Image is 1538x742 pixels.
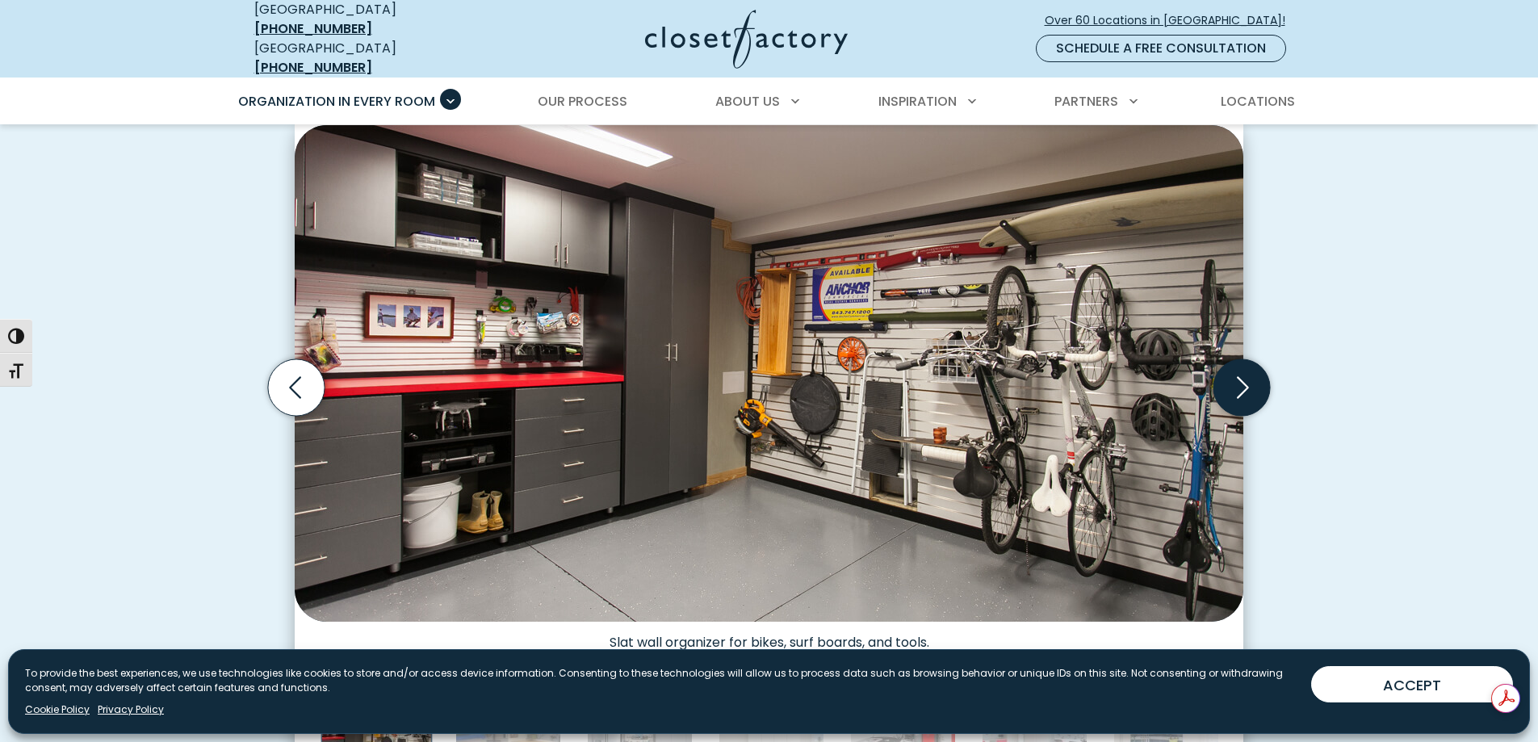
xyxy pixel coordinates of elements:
[645,10,848,69] img: Closet Factory Logo
[1045,12,1298,29] span: Over 60 Locations in [GEOGRAPHIC_DATA]!
[254,19,372,38] a: [PHONE_NUMBER]
[98,702,164,717] a: Privacy Policy
[1044,6,1299,35] a: Over 60 Locations in [GEOGRAPHIC_DATA]!
[254,58,372,77] a: [PHONE_NUMBER]
[1221,92,1295,111] span: Locations
[295,125,1243,622] img: Custom garage slatwall organizer for bikes, surf boards, and tools
[262,353,331,422] button: Previous slide
[1311,666,1513,702] button: ACCEPT
[295,622,1243,651] figcaption: Slat wall organizer for bikes, surf boards, and tools.
[715,92,780,111] span: About Us
[25,666,1298,695] p: To provide the best experiences, we use technologies like cookies to store and/or access device i...
[238,92,435,111] span: Organization in Every Room
[1207,353,1276,422] button: Next slide
[1054,92,1118,111] span: Partners
[878,92,957,111] span: Inspiration
[254,39,488,78] div: [GEOGRAPHIC_DATA]
[25,702,90,717] a: Cookie Policy
[1036,35,1286,62] a: Schedule a Free Consultation
[227,79,1312,124] nav: Primary Menu
[538,92,627,111] span: Our Process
